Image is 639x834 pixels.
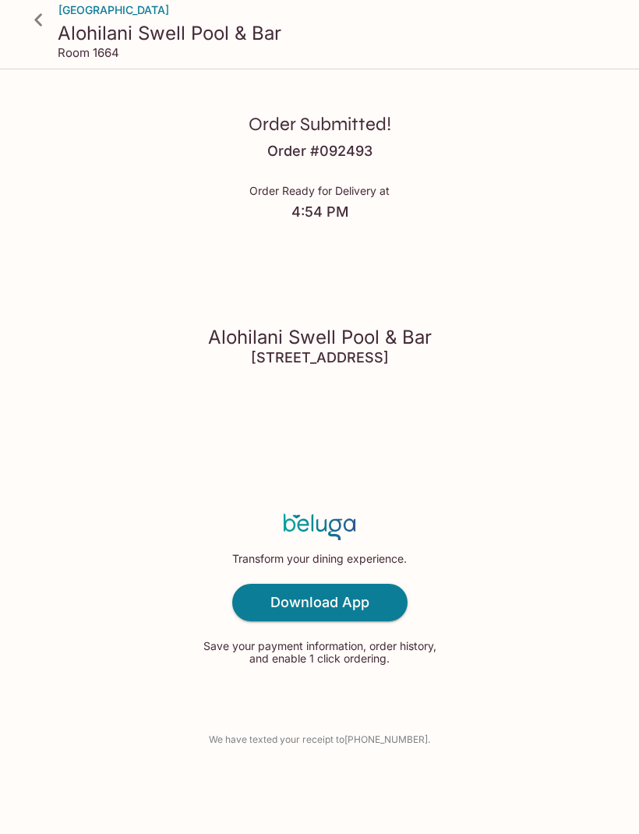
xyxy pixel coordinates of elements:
[251,349,389,366] h4: [STREET_ADDRESS]
[267,143,372,160] h4: Order # 092493
[270,594,369,611] h4: Download App
[208,325,432,349] h3: Alohilani Swell Pool & Bar
[232,584,408,621] a: Download App
[58,21,608,45] h3: Alohilani Swell Pool & Bar
[199,640,440,665] p: Save your payment information, order history, and enable 1 click ordering.
[209,732,430,747] p: We have texted your receipt to [PHONE_NUMBER] .
[249,203,390,221] h4: 4:54 PM
[249,112,391,136] h3: Order Submitted!
[58,45,119,60] p: Room 1664
[232,553,407,565] p: Transform your dining experience.
[284,514,356,540] img: Beluga
[249,185,390,197] p: Order Ready for Delivery at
